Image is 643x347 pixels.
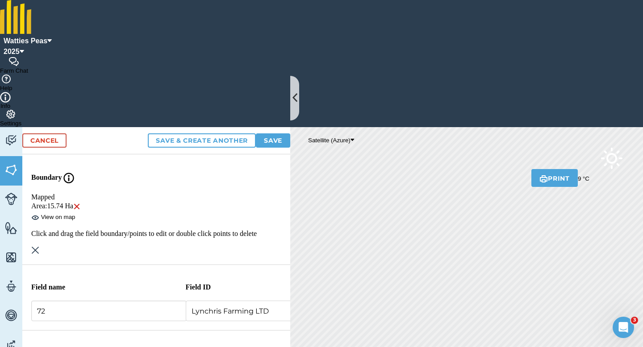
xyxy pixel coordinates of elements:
p: Click and drag the field boundary/points to edit or double click points to delete [31,230,281,238]
img: A cog icon [5,110,16,119]
a: Cancel [22,133,67,148]
span: View on map [41,213,75,220]
img: svg+xml;base64,PD94bWwgdmVyc2lvbj0iMS4wIiBlbmNvZGluZz0idXRmLTgiPz4KPCEtLSBHZW5lcmF0b3I6IEFkb2JlIE... [5,309,17,322]
button: Satellite (Azure) [308,137,354,144]
span: Mapped [31,193,54,201]
div: Area : 15.74 Ha [31,201,281,212]
button: Save [256,133,290,148]
button: View on map [31,212,75,223]
img: svg+xml;base64,PHN2ZyB4bWxucz0iaHR0cDovL3d3dy53My5vcmcvMjAwMC9zdmciIHdpZHRoPSIyMiIgaGVpZ2h0PSIzMC... [31,245,39,256]
img: svg+xml;base64,PHN2ZyB4bWxucz0iaHR0cDovL3d3dy53My5vcmcvMjAwMC9zdmciIHdpZHRoPSI1NiIgaGVpZ2h0PSI2MC... [5,251,17,264]
img: svg+xml;base64,PD94bWwgdmVyc2lvbj0iMS4wIiBlbmNvZGluZz0idXRmLTgiPz4KPCEtLSBHZW5lcmF0b3I6IEFkb2JlIE... [5,134,17,147]
img: svg+xml;base64,PHN2ZyB4bWxucz0iaHR0cDovL3d3dy53My5vcmcvMjAwMC9zdmciIHdpZHRoPSIxNyIgaGVpZ2h0PSIxNy... [63,173,74,183]
span: 3 [631,317,638,324]
button: Save & Create Another [148,133,256,148]
img: svg+xml;base64,PHN2ZyB4bWxucz0iaHR0cDovL3d3dy53My5vcmcvMjAwMC9zdmciIHdpZHRoPSIxNiIgaGVpZ2h0PSIyNC... [73,201,80,212]
button: Print [531,169,578,187]
h4: Field name [31,283,175,291]
button: 9 °C [578,136,634,182]
h4: Boundary [31,173,281,183]
img: svg+xml;base64,PD94bWwgdmVyc2lvbj0iMS4wIiBlbmNvZGluZz0idXRmLTgiPz4KPCEtLSBHZW5lcmF0b3I6IEFkb2JlIE... [5,280,17,293]
img: svg+xml;base64,PD94bWwgdmVyc2lvbj0iMS4wIiBlbmNvZGluZz0idXRmLTgiPz4KPCEtLSBHZW5lcmF0b3I6IEFkb2JlIE... [5,192,17,206]
img: svg+xml;base64,PHN2ZyB4bWxucz0iaHR0cDovL3d3dy53My5vcmcvMjAwMC9zdmciIHdpZHRoPSI1NiIgaGVpZ2h0PSI2MC... [5,221,17,235]
img: svg+xml;base64,PHN2ZyB4bWxucz0iaHR0cDovL3d3dy53My5vcmcvMjAwMC9zdmciIHdpZHRoPSI1NiIgaGVpZ2h0PSI2MC... [5,163,17,177]
img: svg+xml;base64,PHN2ZyB4bWxucz0iaHR0cDovL3d3dy53My5vcmcvMjAwMC9zdmciIHdpZHRoPSIxOSIgaGVpZ2h0PSIyNC... [539,173,548,184]
iframe: Intercom live chat [613,317,634,338]
span: 2025 [4,46,20,57]
span: 9 ° C [578,175,589,182]
img: svg+xml;base64,PD94bWwgdmVyc2lvbj0iMS4wIiBlbmNvZGluZz0idXRmLTgiPz4KPCEtLSBHZW5lcmF0b3I6IEFkb2JlIE... [589,136,634,181]
img: svg+xml;base64,PHN2ZyB4bWxucz0iaHR0cDovL3d3dy53My5vcmcvMjAwMC9zdmciIHdpZHRoPSIxOCIgaGVpZ2h0PSIyNC... [31,212,39,223]
h4: Field ID [186,283,281,291]
img: Two speech bubbles overlapping with the left bubble in the forefront [8,57,19,66]
img: A question mark icon [1,74,12,83]
span: Watties Peas [4,36,47,46]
